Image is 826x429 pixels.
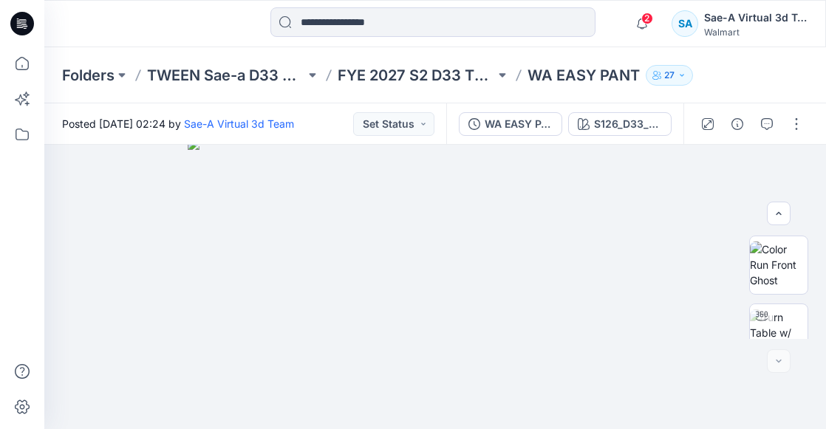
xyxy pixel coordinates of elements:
img: eyJhbGciOiJIUzI1NiIsImtpZCI6IjAiLCJzbHQiOiJzZXMiLCJ0eXAiOiJKV1QifQ.eyJkYXRhIjp7InR5cGUiOiJzdG9yYW... [188,138,683,429]
button: WA EASY PANT_FULL COLORWAYS [459,112,562,136]
button: 27 [646,65,693,86]
span: 2 [641,13,653,24]
div: WA EASY PANT_FULL COLORWAYS [485,116,553,132]
div: S126_D33_WA_Trader Stripe V1_CW1_Wild Cherry_WM [594,116,662,132]
img: Turn Table w/ Avatar [750,309,808,356]
div: Walmart [704,27,808,38]
p: WA EASY PANT [528,65,640,86]
a: Sae-A Virtual 3d Team [184,117,294,130]
div: Sae-A Virtual 3d Team [704,9,808,27]
button: Details [726,112,749,136]
button: S126_D33_WA_Trader Stripe V1_CW1_Wild Cherry_WM [568,112,672,136]
img: Color Run Front Ghost [750,241,808,288]
span: Posted [DATE] 02:24 by [62,116,294,131]
a: Folders [62,65,115,86]
p: 27 [664,67,675,83]
div: SA [672,10,698,37]
a: TWEEN Sae-a D33 Girls [147,65,305,86]
a: FYE 2027 S2 D33 TWEEN GIRL SAE-A [338,65,496,86]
